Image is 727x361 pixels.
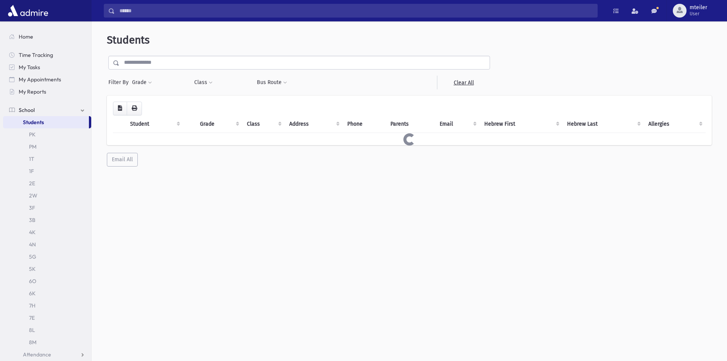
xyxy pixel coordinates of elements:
button: Print [127,102,142,115]
a: 4N [3,238,91,251]
th: Parents [386,115,435,133]
span: Home [19,33,33,40]
th: Hebrew Last [563,115,644,133]
button: Email All [107,153,138,167]
a: Home [3,31,91,43]
button: Class [194,76,213,89]
th: Hebrew First [480,115,562,133]
th: Grade [195,115,242,133]
a: 3B [3,214,91,226]
a: 4K [3,226,91,238]
a: 1F [3,165,91,177]
span: Students [23,119,44,126]
a: PM [3,141,91,153]
a: My Tasks [3,61,91,73]
span: User [690,11,707,17]
a: 8L [3,324,91,336]
span: My Reports [19,88,46,95]
span: My Tasks [19,64,40,71]
a: 7H [3,299,91,312]
a: 2W [3,189,91,202]
span: School [19,107,35,113]
a: 8M [3,336,91,348]
a: My Appointments [3,73,91,86]
a: Time Tracking [3,49,91,61]
span: My Appointments [19,76,61,83]
a: 5K [3,263,91,275]
span: mteiler [690,5,707,11]
a: 3F [3,202,91,214]
th: Student [126,115,183,133]
span: Time Tracking [19,52,53,58]
span: Filter By [108,78,132,86]
a: 1T [3,153,91,165]
span: Students [107,34,150,46]
a: Attendance [3,348,91,361]
a: 6K [3,287,91,299]
img: AdmirePro [6,3,50,18]
input: Search [115,4,597,18]
span: Attendance [23,351,51,358]
a: Clear All [437,76,490,89]
a: 2E [3,177,91,189]
a: School [3,104,91,116]
th: Email [435,115,480,133]
button: Grade [132,76,152,89]
th: Class [242,115,285,133]
button: Bus Route [256,76,287,89]
a: 5G [3,251,91,263]
th: Phone [343,115,386,133]
th: Address [285,115,343,133]
button: CSV [113,102,127,115]
a: 6O [3,275,91,287]
a: Students [3,116,89,128]
a: 7E [3,312,91,324]
a: My Reports [3,86,91,98]
th: Allergies [644,115,706,133]
a: PK [3,128,91,141]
